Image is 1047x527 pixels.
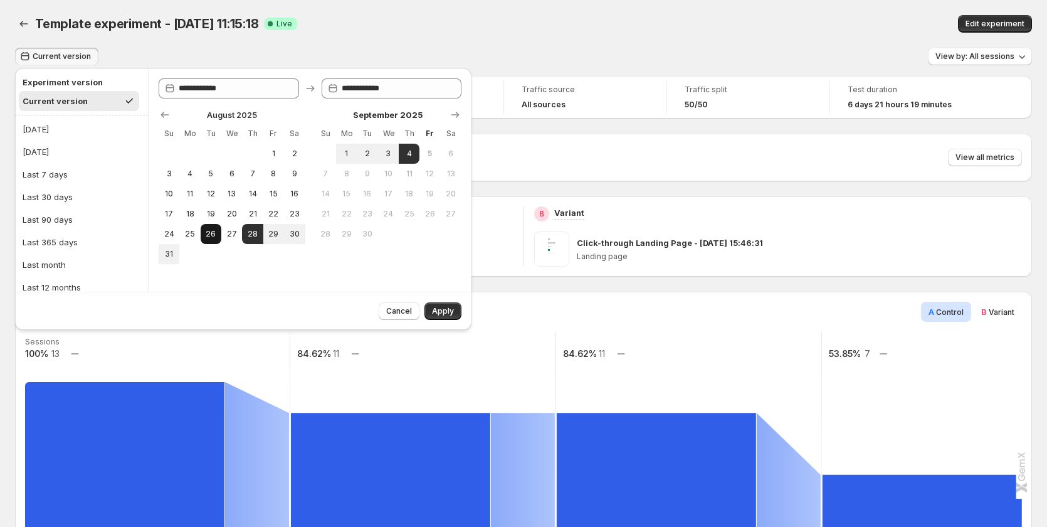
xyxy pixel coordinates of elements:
button: Tuesday August 5 2025 [201,164,221,184]
span: 13 [446,169,456,179]
span: View by: All sessions [935,51,1014,61]
button: Last 30 days [19,187,144,207]
span: 30 [362,229,372,239]
span: 15 [341,189,352,199]
text: 53.85% [829,348,861,359]
button: Thursday August 7 2025 [242,164,263,184]
span: 6 days 21 hours 19 minutes [848,100,952,110]
span: 17 [164,209,174,219]
div: Last 365 days [23,236,78,248]
button: Today Friday September 5 2025 [419,144,440,164]
button: Friday August 15 2025 [263,184,284,204]
button: Wednesday August 20 2025 [221,204,242,224]
span: We [226,129,237,139]
button: Thursday September 11 2025 [399,164,419,184]
span: Tu [206,129,216,139]
span: Fr [424,129,435,139]
span: 2 [289,149,300,159]
button: [DATE] [19,119,144,139]
a: Traffic sourceAll sources [522,83,649,111]
button: Monday September 15 2025 [336,184,357,204]
span: 28 [320,229,331,239]
button: Sunday August 3 2025 [159,164,179,184]
span: 3 [383,149,394,159]
span: Th [247,129,258,139]
span: 25 [184,229,195,239]
span: View all metrics [955,152,1014,162]
span: Su [164,129,174,139]
text: 7 [865,348,870,359]
button: View all metrics [948,149,1022,166]
button: Wednesday August 6 2025 [221,164,242,184]
span: 27 [446,209,456,219]
span: 22 [341,209,352,219]
span: 30 [289,229,300,239]
span: 13 [226,189,237,199]
text: 84.62% [563,348,597,359]
span: 18 [184,209,195,219]
button: Thursday August 21 2025 [242,204,263,224]
button: Saturday September 20 2025 [441,184,461,204]
span: 23 [289,209,300,219]
span: Cancel [386,306,412,316]
button: Saturday September 27 2025 [441,204,461,224]
span: Traffic source [522,85,649,95]
button: Friday August 1 2025 [263,144,284,164]
span: 6 [446,149,456,159]
a: Test duration6 days 21 hours 19 minutes [848,83,976,111]
span: 14 [247,189,258,199]
span: 21 [320,209,331,219]
button: Last 90 days [19,210,144,230]
button: Sunday September 28 2025 [315,224,336,244]
span: 31 [164,249,174,259]
h2: Experiment version [23,76,135,88]
button: Thursday September 25 2025 [399,204,419,224]
button: Tuesday August 26 2025 [201,224,221,244]
span: Mo [184,129,195,139]
span: 7 [247,169,258,179]
span: Live [276,19,292,29]
span: 11 [404,169,414,179]
span: 9 [362,169,372,179]
span: 20 [446,189,456,199]
button: Apply [424,302,461,320]
div: Last month [23,258,66,271]
span: B [981,307,987,317]
span: 23 [362,209,372,219]
span: Control [936,307,964,317]
span: 4 [184,169,195,179]
button: Saturday August 9 2025 [284,164,305,184]
button: Tuesday August 12 2025 [201,184,221,204]
span: Current version [33,51,91,61]
span: Sa [446,129,456,139]
span: 26 [206,229,216,239]
button: Sunday August 24 2025 [159,224,179,244]
span: 1 [268,149,279,159]
span: 20 [226,209,237,219]
th: Thursday [399,124,419,144]
span: 10 [383,169,394,179]
span: 22 [268,209,279,219]
div: [DATE] [23,123,49,136]
button: Saturday August 16 2025 [284,184,305,204]
th: Saturday [441,124,461,144]
button: [DATE] [19,142,144,162]
button: Wednesday August 13 2025 [221,184,242,204]
span: 4 [404,149,414,159]
button: Last 365 days [19,232,144,252]
text: 11 [599,348,605,359]
span: 25 [404,209,414,219]
button: Last 12 months [19,277,144,297]
div: [DATE] [23,146,49,158]
div: Last 90 days [23,213,73,226]
span: 11 [184,189,195,199]
span: A [929,307,934,317]
span: 2 [362,149,372,159]
span: 5 [206,169,216,179]
span: 27 [226,229,237,239]
button: Last month [19,255,144,275]
button: Friday August 8 2025 [263,164,284,184]
span: 14 [320,189,331,199]
text: 100% [25,348,48,359]
span: 21 [247,209,258,219]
